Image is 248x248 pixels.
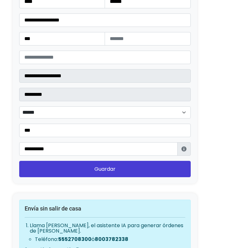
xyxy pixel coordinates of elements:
[181,146,187,152] i: Estafeta lo usará para ponerse en contacto en caso de tener algún problema con el envío
[25,205,185,212] h5: Envía sin salir de casa
[19,161,191,177] button: Guardar
[35,236,185,242] li: Teléfono: ó
[95,236,128,243] b: 8003782338
[30,223,185,242] li: Llama [PERSON_NAME], el asistente IA para generar órdenes de [PERSON_NAME].
[58,236,92,243] b: 5552708300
